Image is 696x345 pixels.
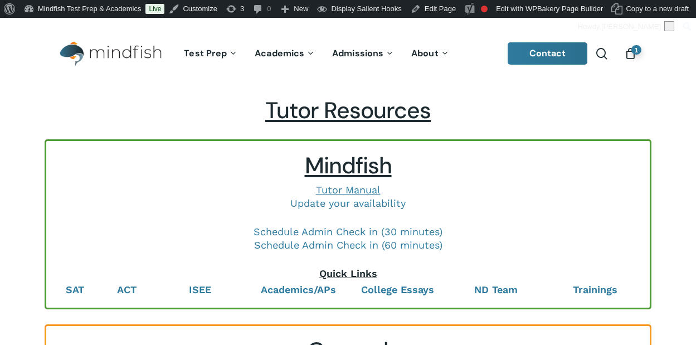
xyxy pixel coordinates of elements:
a: ACT [117,284,137,295]
span: Test Prep [184,47,227,59]
span: Admissions [332,47,383,59]
a: Howdy, [574,18,679,36]
span: Tutor Resources [265,96,431,125]
a: Academics [246,49,324,59]
span: Contact [529,47,566,59]
header: Main Menu [45,33,651,75]
a: Tutor Manual [316,184,381,196]
nav: Main Menu [176,33,457,75]
a: ISEE [189,284,211,295]
a: Cart [624,47,636,60]
span: Quick Links [319,268,377,279]
span: Academics [255,47,304,59]
a: Schedule Admin Check in (30 minutes) [254,226,442,237]
a: About [403,49,458,59]
a: SAT [66,284,84,295]
div: Focus keyphrase not set [481,6,488,12]
span: [PERSON_NAME] [601,22,661,31]
a: Live [145,4,164,14]
span: Mindfish [305,151,392,181]
a: Admissions [324,49,403,59]
span: 1 [631,45,641,55]
a: Test Prep [176,49,246,59]
span: About [411,47,439,59]
a: Academics/APs [261,284,336,295]
iframe: Chatbot [444,263,680,329]
a: College Essays [361,284,434,295]
a: Update your availability [290,197,406,209]
a: Contact [508,42,588,65]
a: Schedule Admin Check in (60 minutes) [254,239,442,251]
